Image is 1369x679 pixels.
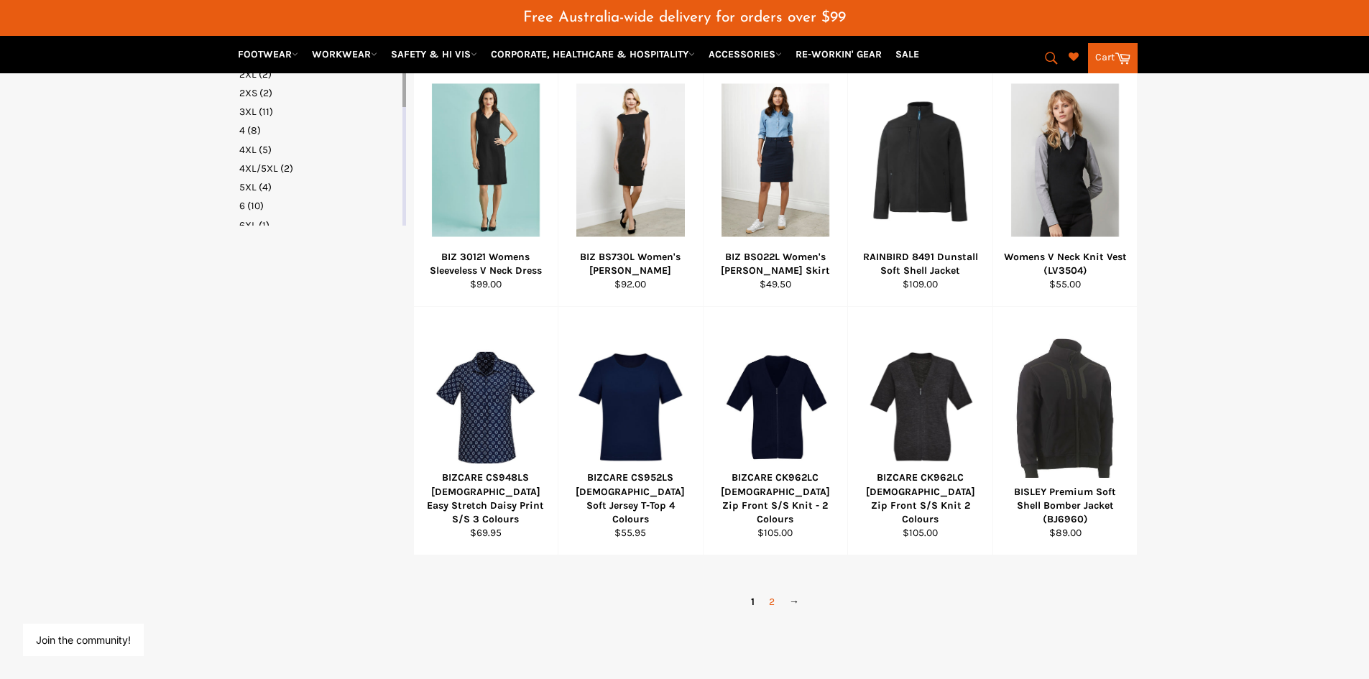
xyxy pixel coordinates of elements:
[247,124,261,137] span: (8)
[558,307,703,555] a: BIZCARE CS952LS Ladies Soft Jersey T-Top 4 ColoursBIZCARE CS952LS [DEMOGRAPHIC_DATA] Soft Jersey ...
[239,105,400,119] a: 3XL
[703,307,848,555] a: BIZCARE CK962LC Ladies Zip Front S/S Knit - 2 ColoursBIZCARE CK962LC [DEMOGRAPHIC_DATA] Zip Front...
[239,162,278,175] span: 4XL/5XL
[413,307,558,555] a: BIZCARE CS948LS Ladies Easy Stretch Daisy Print S/S 3 ColoursBIZCARE CS948LS [DEMOGRAPHIC_DATA] E...
[847,58,992,307] a: RAINBIRD 8491 Dunstall Soft Shell JacketRAINBIRD 8491 Dunstall Soft Shell Jacket$109.00
[239,162,400,175] a: 4XL/5XL
[239,87,257,99] span: 2XS
[239,106,257,118] span: 3XL
[857,250,984,278] div: RAINBIRD 8491 Dunstall Soft Shell Jacket
[847,307,992,555] a: BIZCARE CK962LC Ladies Zip Front S/S Knit 2 ColoursBIZCARE CK962LC [DEMOGRAPHIC_DATA] Zip Front S...
[239,143,400,157] a: 4XL
[259,144,272,156] span: (5)
[568,471,694,526] div: BIZCARE CS952LS [DEMOGRAPHIC_DATA] Soft Jersey T-Top 4 Colours
[558,58,703,307] a: BIZ BS730L Women's Audrey DressBIZ BS730L Women's [PERSON_NAME]$92.00
[523,10,846,25] span: Free Australia-wide delivery for orders over $99
[232,42,304,67] a: FOOTWEAR
[239,86,400,100] a: 2XS
[239,180,400,194] a: 5XL
[857,471,984,526] div: BIZCARE CK962LC [DEMOGRAPHIC_DATA] Zip Front S/S Knit 2 Colours
[712,471,839,526] div: BIZCARE CK962LC [DEMOGRAPHIC_DATA] Zip Front S/S Knit - 2 Colours
[239,200,245,212] span: 6
[782,591,806,612] a: →
[485,42,701,67] a: CORPORATE, HEALTHCARE & HOSPITALITY
[423,250,549,278] div: BIZ 30121 Womens Sleeveless V Neck Dress
[703,58,848,307] a: BIZ BS022L Women's Lawson Chino SkirtBIZ BS022L Women's [PERSON_NAME] Skirt$49.50
[239,199,400,213] a: 6
[703,42,788,67] a: ACCESSORIES
[306,42,383,67] a: WORKWEAR
[247,200,264,212] span: (10)
[712,250,839,278] div: BIZ BS022L Women's [PERSON_NAME] Skirt
[890,42,925,67] a: SALE
[992,58,1138,307] a: Womens V Neck Knit Vest (LV3504)Womens V Neck Knit Vest (LV3504)$55.00
[36,634,131,646] button: Join the community!
[568,250,694,278] div: BIZ BS730L Women's [PERSON_NAME]
[259,68,272,80] span: (2)
[259,219,269,231] span: (1)
[239,219,257,231] span: 6XL
[744,591,762,612] span: 1
[992,307,1138,555] a: BISLEY Premium Soft Shell Bomber Jacket (BJ6960)BISLEY Premium Soft Shell Bomber Jacket (BJ6960)$...
[239,68,400,81] a: 2XL
[259,181,272,193] span: (4)
[239,124,400,137] a: 4
[1002,250,1128,278] div: Womens V Neck Knit Vest (LV3504)
[259,106,273,118] span: (11)
[239,144,257,156] span: 4XL
[1088,43,1138,73] a: Cart
[413,58,558,307] a: BIZ 30121 Womens Sleeveless V Neck DressBIZ 30121 Womens Sleeveless V Neck Dress$99.00
[385,42,483,67] a: SAFETY & HI VIS
[259,87,272,99] span: (2)
[239,124,245,137] span: 4
[423,471,549,526] div: BIZCARE CS948LS [DEMOGRAPHIC_DATA] Easy Stretch Daisy Print S/S 3 Colours
[239,181,257,193] span: 5XL
[280,162,293,175] span: (2)
[239,218,400,232] a: 6XL
[1002,485,1128,527] div: BISLEY Premium Soft Shell Bomber Jacket (BJ6960)
[762,591,782,612] a: 2
[239,68,257,80] span: 2XL
[790,42,888,67] a: RE-WORKIN' GEAR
